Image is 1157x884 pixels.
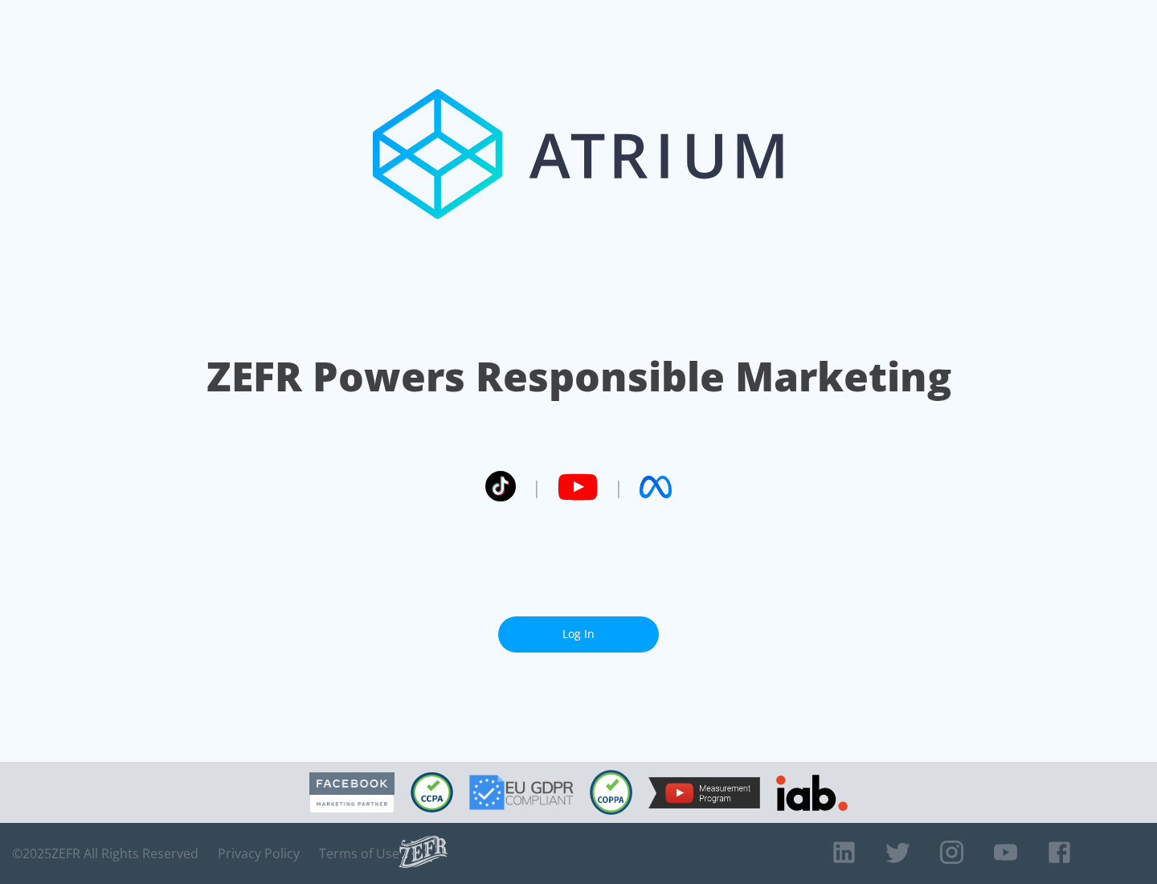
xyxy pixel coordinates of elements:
img: CCPA Compliant [411,772,453,812]
img: GDPR Compliant [469,775,574,810]
h1: ZEFR Powers Responsible Marketing [206,349,951,404]
img: IAB [776,775,848,811]
img: YouTube Measurement Program [648,777,760,808]
img: COPPA Compliant [590,770,632,815]
a: Terms of Use [319,845,399,861]
a: Privacy Policy [218,845,300,861]
span: | [614,475,623,499]
img: Facebook Marketing Partner [309,772,395,813]
span: | [532,475,542,499]
span: © 2025 ZEFR All Rights Reserved [12,845,198,861]
a: Log In [498,616,659,653]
